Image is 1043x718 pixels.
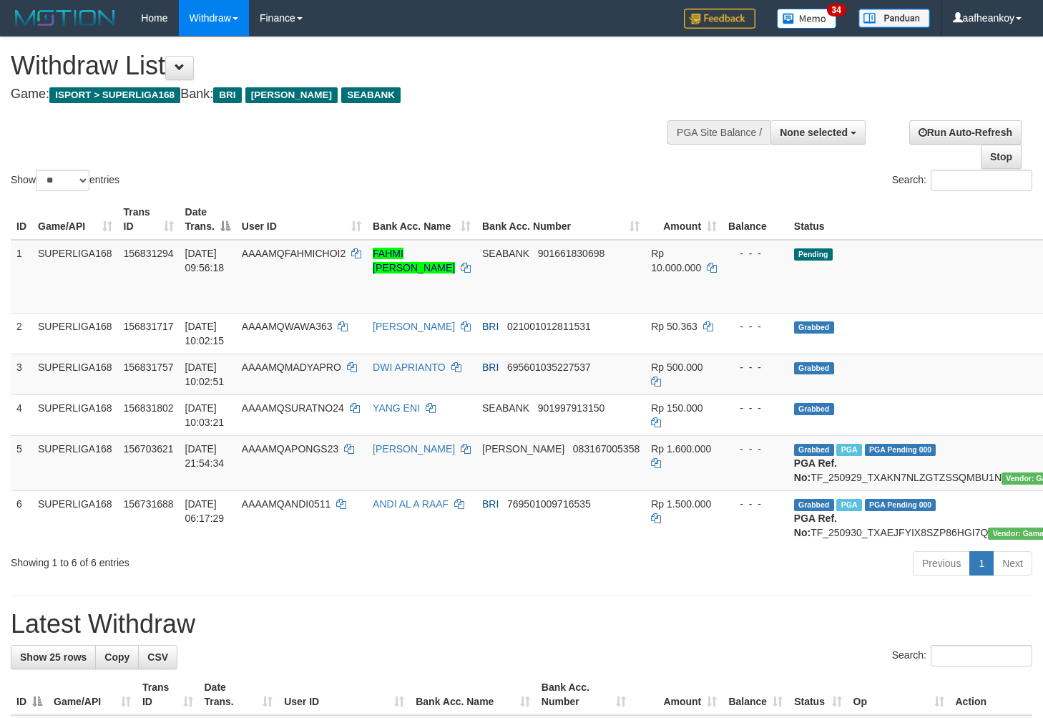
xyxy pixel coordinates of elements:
span: SEABANK [482,248,529,259]
th: Amount: activate to sort column ascending [645,199,723,240]
label: Search: [892,170,1032,191]
span: [DATE] 10:03:21 [185,402,225,428]
span: AAAAMQANDI0511 [242,498,331,510]
th: Amount: activate to sort column ascending [632,674,723,715]
span: AAAAMQFAHMICHOI2 [242,248,346,259]
span: AAAAMQWAWA363 [242,321,333,332]
div: - - - [728,319,783,334]
th: Game/API: activate to sort column ascending [32,199,118,240]
th: Bank Acc. Name: activate to sort column ascending [367,199,476,240]
span: PGA Pending [865,499,936,511]
span: [DATE] 21:54:34 [185,443,225,469]
span: Copy 769501009716535 to clipboard [507,498,591,510]
span: AAAAMQMADYAPRO [242,362,341,373]
a: Stop [981,145,1022,169]
td: SUPERLIGA168 [32,394,118,435]
span: [DATE] 06:17:29 [185,498,225,524]
h1: Latest Withdraw [11,610,1032,639]
span: AAAAMQSURATNO24 [242,402,344,414]
td: 2 [11,313,32,354]
a: [PERSON_NAME] [373,321,455,332]
td: SUPERLIGA168 [32,435,118,490]
th: Trans ID: activate to sort column ascending [137,674,199,715]
span: 156831757 [124,362,174,373]
span: Marked by aafchhiseyha [836,444,861,456]
div: - - - [728,442,783,456]
img: Feedback.jpg [684,9,755,29]
th: Bank Acc. Number: activate to sort column ascending [476,199,645,240]
a: Show 25 rows [11,645,96,669]
span: BRI [213,87,241,103]
button: None selected [770,120,866,145]
th: Op: activate to sort column ascending [848,674,950,715]
div: - - - [728,497,783,511]
span: SEABANK [341,87,401,103]
span: 156831717 [124,321,174,332]
span: Pending [794,248,833,261]
span: Grabbed [794,403,834,415]
td: 3 [11,354,32,394]
h1: Withdraw List [11,52,681,80]
span: [PERSON_NAME] [245,87,338,103]
input: Search: [931,170,1032,191]
td: 1 [11,240,32,314]
b: PGA Ref. No: [794,457,837,483]
span: BRI [482,498,499,510]
span: [DATE] 10:02:51 [185,362,225,387]
span: 156831802 [124,402,174,414]
span: [PERSON_NAME] [482,443,564,455]
a: Next [993,551,1032,576]
th: User ID: activate to sort column ascending [236,199,367,240]
span: Copy 021001012811531 to clipboard [507,321,591,332]
td: SUPERLIGA168 [32,313,118,354]
span: 156731688 [124,498,174,510]
b: PGA Ref. No: [794,513,837,538]
th: ID: activate to sort column descending [11,674,48,715]
span: 156831294 [124,248,174,259]
a: FAHMI [PERSON_NAME] [373,248,455,273]
th: Balance: activate to sort column ascending [723,674,788,715]
div: - - - [728,246,783,261]
th: Game/API: activate to sort column ascending [48,674,137,715]
th: Date Trans.: activate to sort column descending [180,199,236,240]
th: Bank Acc. Name: activate to sort column ascending [410,674,536,715]
span: Rp 10.000.000 [651,248,701,273]
span: PGA Pending [865,444,936,456]
a: Copy [95,645,139,669]
th: ID [11,199,32,240]
span: BRI [482,321,499,332]
a: CSV [138,645,177,669]
td: 6 [11,490,32,545]
a: 1 [969,551,994,576]
th: Balance [723,199,788,240]
span: 156703621 [124,443,174,455]
select: Showentries [36,170,89,191]
td: SUPERLIGA168 [32,490,118,545]
th: Date Trans.: activate to sort column ascending [199,674,279,715]
span: Show 25 rows [20,651,87,663]
h4: Game: Bank: [11,87,681,102]
span: Rp 1.600.000 [651,443,711,455]
a: Previous [913,551,970,576]
input: Search: [931,645,1032,666]
label: Search: [892,645,1032,666]
span: Rp 1.500.000 [651,498,711,510]
span: Copy [104,651,129,663]
span: Grabbed [794,362,834,374]
span: Copy 083167005358 to clipboard [573,443,640,455]
td: 4 [11,394,32,435]
span: Rp 50.363 [651,321,697,332]
span: None selected [780,127,848,138]
span: SEABANK [482,402,529,414]
div: - - - [728,401,783,415]
img: MOTION_logo.png [11,7,119,29]
label: Show entries [11,170,119,191]
th: Trans ID: activate to sort column ascending [118,199,180,240]
a: Run Auto-Refresh [909,120,1022,145]
th: User ID: activate to sort column ascending [278,674,410,715]
td: SUPERLIGA168 [32,354,118,394]
span: Grabbed [794,321,834,334]
a: [PERSON_NAME] [373,443,455,455]
a: ANDI AL A RAAF [373,498,449,510]
th: Action [950,674,1033,715]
